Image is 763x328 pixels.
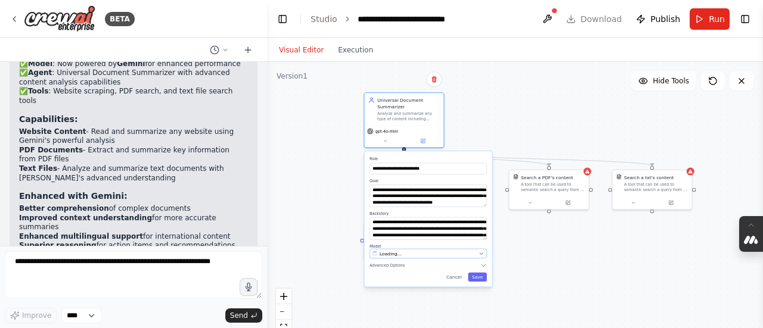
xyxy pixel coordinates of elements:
[28,87,48,95] strong: Tools
[653,199,689,207] button: Open in side panel
[276,304,291,320] button: zoom out
[508,170,589,210] div: PDFSearchToolSearch a PDF's contentA tool that can be used to semantic search a query from a PDF'...
[19,241,97,249] strong: Superior reasoning
[276,289,291,304] button: zoom in
[690,8,730,30] button: Run
[19,214,152,222] strong: Improved context understanding
[230,311,248,320] span: Send
[311,14,337,24] a: Studio
[117,60,145,68] strong: Gemini
[370,263,405,268] span: Advanced Options
[19,204,109,213] strong: Better comprehension
[376,129,398,134] span: gpt-4o-mini
[205,43,234,57] button: Switch to previous chat
[370,243,487,249] label: Model
[274,11,291,27] button: Hide left sidebar
[19,214,248,232] li: for more accurate summaries
[631,8,685,30] button: Publish
[331,43,380,57] button: Execution
[5,308,57,323] button: Improve
[709,13,725,25] span: Run
[468,273,487,282] button: Save
[28,60,52,68] strong: Model
[370,178,487,183] label: Goal
[521,182,585,192] div: A tool that can be used to semantic search a query from a PDF's content.
[521,174,573,180] div: Search a PDF's content
[19,204,248,214] li: of complex documents
[401,151,655,166] g: Edge from c6b6f251-145e-48cd-a1cf-9cd2dafca1ef to e0a7c90e-b2e8-4109-8b04-b2faca92709f
[19,146,248,164] li: - Extract and summarize key information from PDF files
[19,60,248,69] li: ✅ : Now powered by for enhanced performance
[737,11,753,27] button: Show right sidebar
[240,278,258,296] button: Click to speak your automation idea
[22,311,51,320] span: Improve
[631,71,696,90] button: Hide Tools
[105,12,135,26] div: BETA
[624,182,688,192] div: A tool that can be used to semantic search a query from a txt's content.
[19,191,128,201] strong: Enhanced with Gemini:
[19,127,86,136] strong: Website Content
[650,13,680,25] span: Publish
[19,87,248,105] li: ✅ : Website scraping, PDF search, and text file search tools
[370,249,487,258] button: Loading...
[380,250,402,257] span: openai/gpt-4o-mini
[370,262,487,268] button: Advanced Options
[616,174,622,179] img: TXTSearchTool
[550,199,586,207] button: Open in side panel
[612,170,692,210] div: TXTSearchToolSearch a txt's contentA tool that can be used to semantic search a query from a txt'...
[19,164,248,183] li: - Analyze and summarize text documents with [PERSON_NAME]'s advanced understanding
[426,71,442,87] button: Delete node
[19,232,248,242] li: for international content
[19,127,248,146] li: - Read and summarize any website using Gemini's powerful analysis
[19,146,83,154] strong: PDF Documents
[442,273,466,282] button: Cancel
[377,97,440,110] div: Universal Document Summarizer
[370,157,487,162] label: Role
[19,164,57,173] strong: Text Files
[405,137,441,145] button: Open in side panel
[277,71,308,81] div: Version 1
[24,5,95,32] img: Logo
[513,174,519,179] img: PDFSearchTool
[311,13,482,25] nav: breadcrumb
[624,174,674,180] div: Search a txt's content
[19,232,143,240] strong: Enhanced multilingual support
[238,43,258,57] button: Start a new chat
[370,211,487,216] label: Backstory
[19,241,248,251] li: for action items and recommendations
[272,43,331,57] button: Visual Editor
[28,68,52,77] strong: Agent
[19,68,248,87] li: ✅ : Universal Document Summarizer with advanced content analysis capabilities
[225,308,262,323] button: Send
[377,111,440,121] div: Analyze and summarize any type of content including documents, websites, PDFs, and text files to ...
[401,151,552,166] g: Edge from c6b6f251-145e-48cd-a1cf-9cd2dafca1ef to 77c97648-1f5a-4022-a7fe-5100cca0f9d8
[653,76,689,86] span: Hide Tools
[19,114,78,124] strong: Capabilities:
[364,92,444,148] div: Universal Document SummarizerAnalyze and summarize any type of content including documents, websi...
